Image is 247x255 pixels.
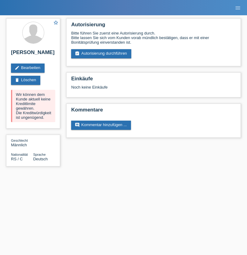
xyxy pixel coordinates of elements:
[71,107,236,116] h2: Kommentare
[11,153,28,156] span: Nationalität
[15,78,20,82] i: delete
[53,20,59,26] a: star_border
[71,85,236,94] div: Noch keine Einkäufe
[11,76,40,85] a: deleteLöschen
[71,121,131,130] a: commentKommentar hinzufügen ...
[75,122,80,127] i: comment
[71,49,131,58] a: assignment_turned_inAutorisierung durchführen
[53,20,59,25] i: star_border
[235,5,241,11] i: menu
[75,51,80,56] i: assignment_turned_in
[11,139,28,142] span: Geschlecht
[11,90,55,122] div: Wir können dem Kunde aktuell keine Kreditlimite gewähren. Die Kreditwürdigkeit ist ungenügend.
[11,49,55,59] h2: [PERSON_NAME]
[11,64,45,73] a: editBearbeiten
[33,153,46,156] span: Sprache
[71,31,236,45] div: Bitte führen Sie zuerst eine Autorisierung durch. Bitte lassen Sie sich vom Kunden vorab mündlich...
[11,138,33,147] div: Männlich
[15,65,20,70] i: edit
[33,157,48,161] span: Deutsch
[71,22,236,31] h2: Autorisierung
[71,76,236,85] h2: Einkäufe
[232,6,244,9] a: menu
[11,157,23,161] span: Serbien / C / 01.04.1989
